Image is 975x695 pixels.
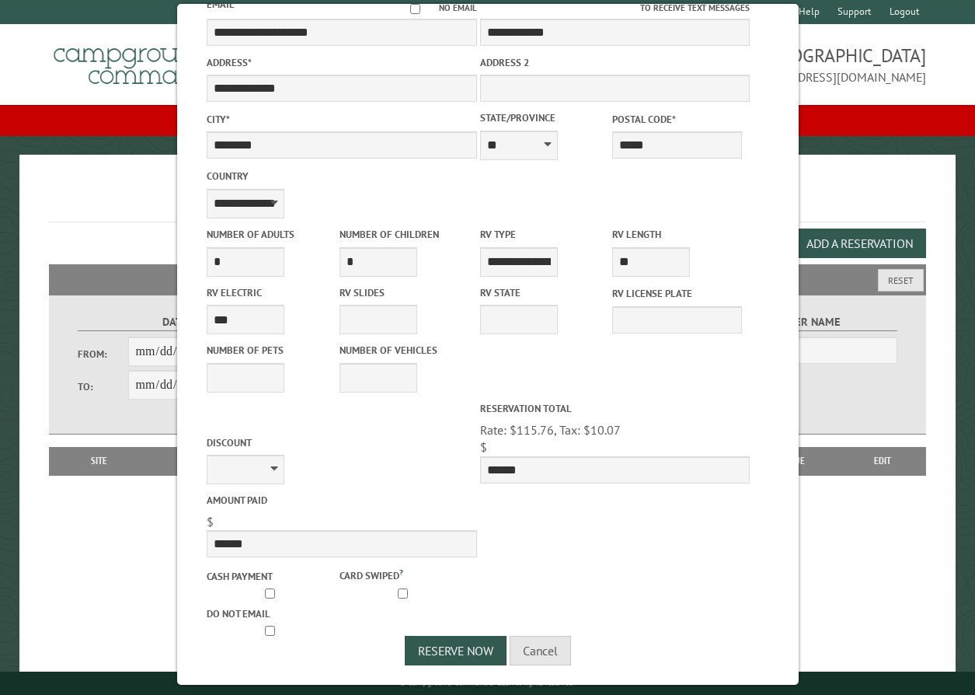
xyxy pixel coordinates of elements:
label: RV License Plate [612,286,742,301]
label: RV Electric [206,285,336,300]
label: Number of Vehicles [339,343,468,358]
small: © Campground Commander LLC. All rights reserved. [399,678,575,688]
label: Reservation Total [479,401,750,416]
input: No email [391,4,438,14]
span: $ [479,439,486,455]
label: Cash payment [206,569,336,584]
label: From: [78,347,128,361]
label: Do not email [206,606,336,621]
label: Address 2 [479,55,750,70]
label: Discount [206,435,476,450]
button: Reserve Now [405,636,507,665]
label: Postal Code [612,112,742,127]
a: ? [399,567,402,578]
label: Amount paid [206,493,476,508]
label: Number of Children [339,227,468,242]
h2: Filters [49,264,927,294]
label: City [206,112,476,127]
label: To: [78,379,128,394]
label: RV State [479,285,609,300]
label: Country [206,169,476,183]
th: Dates [141,447,253,475]
th: Site [57,447,142,475]
label: Card swiped [339,566,468,583]
th: Edit [838,447,926,475]
label: State/Province [479,110,609,125]
span: $ [206,514,213,529]
label: Address [206,55,476,70]
label: Number of Pets [206,343,336,358]
label: Number of Adults [206,227,336,242]
label: No email [391,2,476,15]
label: RV Length [612,227,742,242]
button: Cancel [510,636,571,665]
span: Rate: $115.76, Tax: $10.07 [479,422,620,438]
button: Add a Reservation [793,229,926,258]
img: Campground Commander [49,30,243,91]
label: RV Slides [339,285,468,300]
button: Reset [878,269,924,292]
h1: Reservations [49,180,927,222]
label: RV Type [479,227,609,242]
label: Dates [78,313,279,331]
